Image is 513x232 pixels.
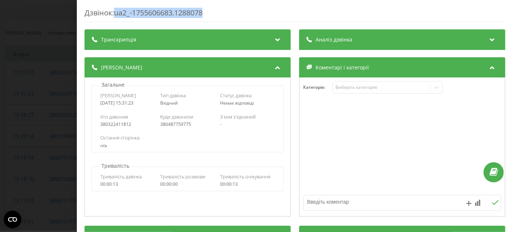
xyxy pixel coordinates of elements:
[100,173,142,180] span: Тривалість дзвінка
[100,182,155,187] div: 00:00:13
[160,92,186,99] span: Тип дзвінка
[303,85,333,90] h4: Категорія :
[100,113,128,120] span: Хто дзвонив
[101,36,136,43] span: Транскрипція
[316,36,352,43] span: Аналіз дзвінка
[220,100,254,106] span: Немає відповіді
[100,101,155,106] div: [DATE] 15:31:23
[336,84,428,90] div: Виберіть категорію
[100,122,155,127] div: 380322411812
[160,122,215,127] div: 380487759775
[220,173,270,180] span: Тривалість очікування
[220,113,256,120] span: З ким з'єднаний
[100,162,131,170] p: Тривалість
[160,100,178,106] span: Вхідний
[220,182,275,187] div: 00:00:13
[100,134,140,141] span: Остання сторінка
[220,92,252,99] span: Статус дзвінка
[160,173,205,180] span: Тривалість розмови
[160,182,215,187] div: 00:00:00
[85,8,505,22] div: Дзвінок : ua2_-1755606683.1288078
[316,64,369,71] span: Коментарі і категорії
[100,81,126,88] p: Загальне
[160,113,193,120] span: Куди дзвонили
[4,211,21,228] button: Open CMP widget
[100,143,275,148] div: n/a
[101,64,142,71] span: [PERSON_NAME]
[100,92,136,99] span: [PERSON_NAME]
[220,122,275,127] div: -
